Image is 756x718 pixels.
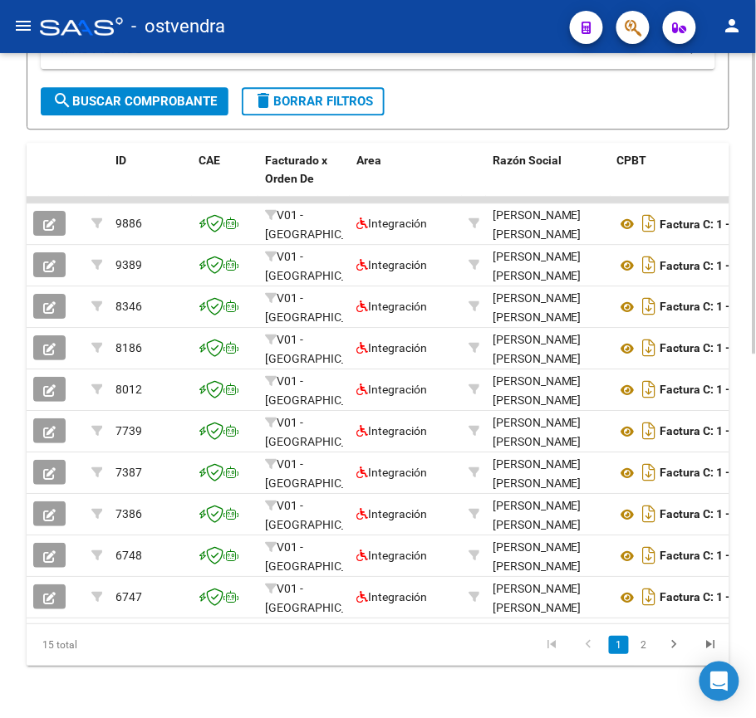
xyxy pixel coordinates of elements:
span: 6748 [115,549,142,562]
mat-icon: person [723,16,743,36]
li: page 2 [631,631,656,659]
i: Descargar documento [639,376,660,403]
div: [PERSON_NAME] [PERSON_NAME] [493,330,604,369]
span: Area [356,154,381,167]
i: Descargar documento [639,584,660,610]
strong: Factura C: 1 - 296 [660,508,754,521]
div: [PERSON_NAME] [PERSON_NAME] [493,372,604,410]
span: 7386 [115,507,142,520]
div: 27374533695 [493,372,604,407]
span: Integración [356,217,427,230]
span: ID [115,154,126,167]
div: [PERSON_NAME] [PERSON_NAME] [493,206,604,244]
a: go to previous page [572,636,604,654]
i: Descargar documento [639,210,660,237]
strong: Factura C: 1 - 418 [660,259,754,272]
datatable-header-cell: CAE [192,143,258,216]
datatable-header-cell: Facturado x Orden De [258,143,350,216]
div: Open Intercom Messenger [700,662,739,701]
span: Razón Social [493,154,562,167]
span: 8346 [115,300,142,313]
span: Borrar Filtros [253,94,373,109]
span: Integración [356,341,427,354]
a: go to next page [659,636,690,654]
i: Descargar documento [639,335,660,361]
div: 27374533695 [493,455,604,490]
span: 8186 [115,341,142,354]
i: Descargar documento [639,293,660,320]
i: Descargar documento [639,418,660,444]
div: 27374533695 [493,289,604,324]
div: [PERSON_NAME] [PERSON_NAME] [493,413,604,452]
div: 27374533695 [493,206,604,241]
span: Integración [356,383,427,396]
a: 2 [634,636,654,654]
i: Descargar documento [639,459,660,486]
span: 7739 [115,424,142,437]
mat-icon: menu [13,16,33,36]
span: 8012 [115,383,142,396]
datatable-header-cell: Razón Social [486,143,611,216]
datatable-header-cell: ID [109,143,192,216]
a: go to first page [536,636,567,654]
span: Integración [356,590,427,603]
div: 27374533695 [493,538,604,573]
i: Descargar documento [639,252,660,278]
strong: Factura C: 1 - 316 [660,425,754,438]
strong: Factura C: 1 - 347 [660,342,754,355]
strong: Factura C: 1 - 434 [660,217,754,231]
span: Buscar Comprobante [52,94,217,109]
span: 7387 [115,466,142,479]
span: Integración [356,466,427,479]
div: [PERSON_NAME] [PERSON_NAME] [493,247,604,286]
strong: Factura C: 1 - 257 [660,591,754,604]
span: Integración [356,258,427,271]
div: 27374533695 [493,330,604,365]
span: Integración [356,424,427,437]
span: 6747 [115,590,142,603]
span: Integración [356,507,427,520]
div: [PERSON_NAME] [PERSON_NAME] [493,289,604,327]
strong: Factura C: 1 - 263 [660,549,754,563]
div: [PERSON_NAME] [PERSON_NAME] [493,579,604,618]
button: Buscar Comprobante [41,87,228,115]
a: go to last page [695,636,727,654]
datatable-header-cell: Area [350,143,462,216]
div: 15 total [27,624,167,666]
mat-icon: search [52,90,72,110]
mat-icon: delete [253,90,273,110]
div: [PERSON_NAME] [PERSON_NAME] [493,538,604,576]
strong: Factura C: 1 - 334 [660,383,754,397]
div: [PERSON_NAME] [PERSON_NAME] [493,455,604,493]
li: page 1 [606,631,631,659]
span: 9886 [115,217,142,230]
span: Integración [356,300,427,313]
span: CPBT [617,154,647,167]
span: Facturado x Orden De [265,154,327,186]
div: 27374533695 [493,247,604,282]
span: Integración [356,549,427,562]
button: Borrar Filtros [242,87,385,115]
strong: Factura C: 1 - 300 [660,466,754,480]
strong: Factura C: 1 - 358 [660,300,754,314]
div: 27374533695 [493,579,604,614]
div: 27374533695 [493,413,604,448]
span: - ostvendra [131,8,225,45]
i: Descargar documento [639,501,660,527]
div: 27374533695 [493,496,604,531]
div: [PERSON_NAME] [PERSON_NAME] [493,496,604,535]
span: 9389 [115,258,142,271]
span: CAE [199,154,220,167]
a: 1 [609,636,629,654]
i: Descargar documento [639,542,660,569]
